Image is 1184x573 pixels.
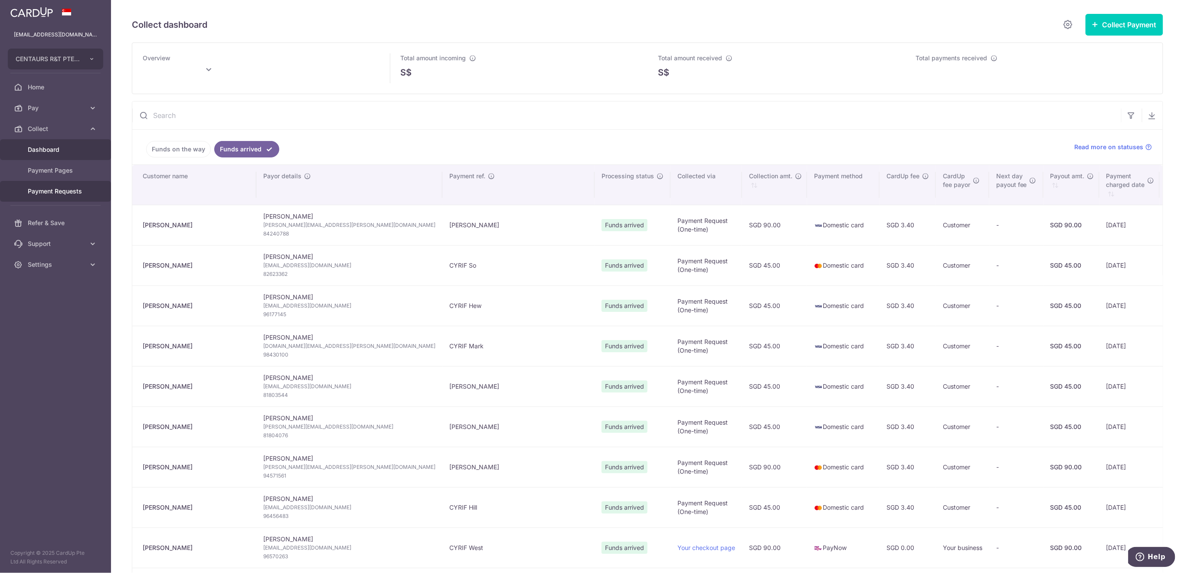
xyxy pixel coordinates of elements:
td: [PERSON_NAME] [256,406,442,447]
td: [PERSON_NAME] [256,366,442,406]
td: Payment Request (One-time) [670,487,742,527]
a: Funds arrived [214,141,279,157]
td: SGD 3.40 [880,205,936,245]
td: Payment Request (One-time) [670,245,742,285]
span: Total amount received [658,54,722,62]
span: Support [28,239,85,248]
td: Your business [936,527,989,568]
th: Customer name [132,165,256,205]
span: 81804076 [263,431,435,440]
img: visa-sm-192604c4577d2d35970c8ed26b86981c2741ebd56154ab54ad91a526f0f24972.png [814,342,823,351]
td: SGD 45.00 [742,326,807,366]
div: [PERSON_NAME] [143,422,249,431]
img: mastercard-sm-87a3fd1e0bddd137fecb07648320f44c262e2538e7db6024463105ddbc961eb2.png [814,463,823,472]
span: Payor details [263,172,301,180]
span: CardUp fee payor [943,172,970,189]
td: - [989,527,1043,568]
td: - [989,406,1043,447]
input: Search [132,102,1121,129]
span: CardUp fee [886,172,919,180]
div: SGD 45.00 [1050,503,1092,512]
td: SGD 3.40 [880,447,936,487]
td: CYRIF Mark [442,326,595,366]
span: [PERSON_NAME][EMAIL_ADDRESS][DOMAIN_NAME] [263,422,435,431]
span: Next day payout fee [996,172,1027,189]
div: [PERSON_NAME] [143,221,249,229]
td: [PERSON_NAME] [256,447,442,487]
span: Help [20,6,37,14]
span: Funds arrived [602,259,648,272]
img: visa-sm-192604c4577d2d35970c8ed26b86981c2741ebd56154ab54ad91a526f0f24972.png [814,423,823,432]
div: SGD 45.00 [1050,422,1092,431]
div: SGD 45.00 [1050,261,1092,270]
div: [PERSON_NAME] [143,301,249,310]
div: SGD 90.00 [1050,221,1092,229]
span: Settings [28,260,85,269]
div: SGD 90.00 [1050,544,1092,552]
td: [DATE] [1099,285,1160,326]
td: Customer [936,406,989,447]
td: - [989,366,1043,406]
span: Payment charged date [1106,172,1145,189]
span: Processing status [602,172,654,180]
span: [DOMAIN_NAME][EMAIL_ADDRESS][PERSON_NAME][DOMAIN_NAME] [263,342,435,350]
td: SGD 90.00 [742,205,807,245]
td: [PERSON_NAME] [256,527,442,568]
td: SGD 3.40 [880,326,936,366]
td: Domestic card [807,366,880,406]
td: [DATE] [1099,487,1160,527]
div: [PERSON_NAME] [143,342,249,350]
span: Read more on statuses [1075,143,1144,151]
img: mastercard-sm-87a3fd1e0bddd137fecb07648320f44c262e2538e7db6024463105ddbc961eb2.png [814,262,823,270]
td: [DATE] [1099,527,1160,568]
th: Payment ref. [442,165,595,205]
td: - [989,285,1043,326]
span: 94571561 [263,471,435,480]
span: Collection amt. [749,172,792,180]
td: Customer [936,366,989,406]
span: [EMAIL_ADDRESS][DOMAIN_NAME] [263,544,435,552]
p: [EMAIL_ADDRESS][DOMAIN_NAME] [14,30,97,39]
span: 96177145 [263,310,435,319]
td: [DATE] [1099,205,1160,245]
td: Customer [936,245,989,285]
span: Total amount incoming [400,54,466,62]
td: Customer [936,285,989,326]
span: Funds arrived [602,300,648,312]
span: 96456483 [263,512,435,521]
th: Paymentcharged date : activate to sort column ascending [1099,165,1160,205]
td: Customer [936,326,989,366]
button: CENTAURS R&T PTE. LTD. [8,49,103,69]
div: SGD 90.00 [1050,463,1092,471]
span: Payout amt. [1050,172,1085,180]
td: [DATE] [1099,326,1160,366]
td: [PERSON_NAME] [442,406,595,447]
td: SGD 3.40 [880,245,936,285]
td: [PERSON_NAME] [256,245,442,285]
td: CYRIF So [442,245,595,285]
span: CENTAURS R&T PTE. LTD. [16,55,80,63]
th: Next daypayout fee [989,165,1043,205]
span: Home [28,83,85,92]
h5: Collect dashboard [132,18,207,32]
td: PayNow [807,527,880,568]
div: SGD 45.00 [1050,382,1092,391]
span: Payment Pages [28,166,85,175]
iframe: Opens a widget where you can find more information [1128,547,1175,569]
th: Payor details [256,165,442,205]
td: - [989,447,1043,487]
td: SGD 0.00 [880,527,936,568]
img: paynow-md-4fe65508ce96feda548756c5ee0e473c78d4820b8ea51387c6e4ad89e58a5e61.png [814,544,823,553]
img: visa-sm-192604c4577d2d35970c8ed26b86981c2741ebd56154ab54ad91a526f0f24972.png [814,302,823,311]
td: - [989,245,1043,285]
td: SGD 45.00 [742,245,807,285]
td: Customer [936,447,989,487]
div: SGD 45.00 [1050,301,1092,310]
th: Payment method [807,165,880,205]
span: Funds arrived [602,461,648,473]
div: [PERSON_NAME] [143,261,249,270]
td: Domestic card [807,285,880,326]
td: Domestic card [807,245,880,285]
td: CYRIF West [442,527,595,568]
th: Collection amt. : activate to sort column ascending [742,165,807,205]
